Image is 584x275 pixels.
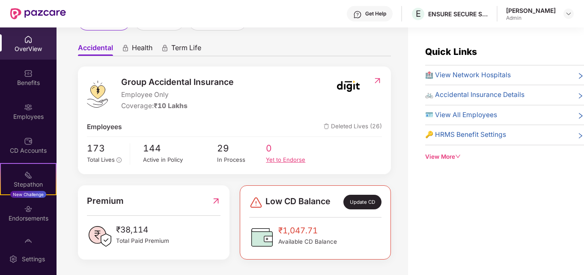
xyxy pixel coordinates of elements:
[455,154,461,160] span: down
[577,91,584,100] span: right
[428,10,488,18] div: ENSURE SECURE SERVICES PRIVATE LIMITED
[373,76,382,85] img: RedirectIcon
[87,141,124,155] span: 173
[132,43,152,56] span: Health
[249,224,275,250] img: CDBalanceIcon
[265,195,331,209] span: Low CD Balance
[171,43,201,56] span: Term Life
[425,130,506,140] span: 🔑 HRMS Benefit Settings
[143,141,217,155] span: 144
[24,137,33,145] img: svg+xml;base64,PHN2ZyBpZD0iQ0RfQWNjb3VudHMiIGRhdGEtbmFtZT0iQ0QgQWNjb3VudHMiIHhtbG5zPSJodHRwOi8vd3...
[24,239,33,247] img: svg+xml;base64,PHN2ZyBpZD0iTXlfT3JkZXJzIiBkYXRhLW5hbWU9Ik15IE9yZGVycyIgeG1sbnM9Imh0dHA6Ly93d3cudz...
[565,10,572,17] img: svg+xml;base64,PHN2ZyBpZD0iRHJvcGRvd24tMzJ4MzIiIHhtbG5zPSJodHRwOi8vd3d3LnczLm9yZy8yMDAwL3N2ZyIgd2...
[161,44,169,52] div: animation
[78,43,113,56] span: Accidental
[425,70,511,80] span: 🏥 View Network Hospitals
[121,76,234,89] span: Group Accidental Insurance
[24,205,33,213] img: svg+xml;base64,PHN2ZyBpZD0iRW5kb3JzZW1lbnRzIiB4bWxucz0iaHR0cDovL3d3dy53My5vcmcvMjAwMC9zdmciIHdpZH...
[324,124,329,129] img: deleteIcon
[1,180,56,189] div: Stepathon
[249,196,263,209] img: svg+xml;base64,PHN2ZyBpZD0iRGFuZ2VyLTMyeDMyIiB4bWxucz0iaHR0cDovL3d3dy53My5vcmcvMjAwMC9zdmciIHdpZH...
[24,171,33,179] img: svg+xml;base64,PHN2ZyB4bWxucz0iaHR0cDovL3d3dy53My5vcmcvMjAwMC9zdmciIHdpZHRoPSIyMSIgaGVpZ2h0PSIyMC...
[425,90,524,100] span: 🚲 Accidental Insurance Details
[266,155,315,164] div: Yet to Endorse
[87,194,124,208] span: Premium
[577,112,584,120] span: right
[425,152,584,161] div: View More
[425,46,477,57] span: Quick Links
[87,224,113,249] img: PaidPremiumIcon
[154,102,188,110] span: ₹10 Lakhs
[217,155,266,164] div: In Process
[116,157,122,163] span: info-circle
[577,131,584,140] span: right
[10,191,46,198] div: New Challenge
[365,10,386,17] div: Get Help
[24,103,33,112] img: svg+xml;base64,PHN2ZyBpZD0iRW1wbG95ZWVzIiB4bWxucz0iaHR0cDovL3d3dy53My5vcmcvMjAwMC9zdmciIHdpZHRoPS...
[10,8,66,19] img: New Pazcare Logo
[278,224,337,237] span: ₹1,047.71
[332,76,364,97] img: insurerIcon
[506,6,556,15] div: [PERSON_NAME]
[212,194,220,208] img: RedirectIcon
[121,90,234,100] span: Employee Only
[324,122,382,132] span: Deleted Lives (26)
[506,15,556,21] div: Admin
[122,44,129,52] div: animation
[116,224,169,236] span: ₹38,114
[121,101,234,111] div: Coverage:
[19,255,48,263] div: Settings
[116,236,169,245] span: Total Paid Premium
[266,141,315,155] span: 0
[24,35,33,44] img: svg+xml;base64,PHN2ZyBpZD0iSG9tZSIgeG1sbnM9Imh0dHA6Ly93d3cudzMub3JnLzIwMDAvc3ZnIiB3aWR0aD0iMjAiIG...
[278,237,337,246] span: Available CD Balance
[24,69,33,78] img: svg+xml;base64,PHN2ZyBpZD0iQmVuZWZpdHMiIHhtbG5zPSJodHRwOi8vd3d3LnczLm9yZy8yMDAwL3N2ZyIgd2lkdGg9Ij...
[143,155,217,164] div: Active in Policy
[87,81,108,108] img: logo
[217,141,266,155] span: 29
[577,72,584,80] span: right
[87,122,122,132] span: Employees
[343,195,381,209] div: Update CD
[87,156,115,163] span: Total Lives
[353,10,362,19] img: svg+xml;base64,PHN2ZyBpZD0iSGVscC0zMngzMiIgeG1sbnM9Imh0dHA6Ly93d3cudzMub3JnLzIwMDAvc3ZnIiB3aWR0aD...
[416,9,421,19] span: E
[425,110,497,120] span: 🪪 View All Employees
[9,255,18,263] img: svg+xml;base64,PHN2ZyBpZD0iU2V0dGluZy0yMHgyMCIgeG1sbnM9Imh0dHA6Ly93d3cudzMub3JnLzIwMDAvc3ZnIiB3aW...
